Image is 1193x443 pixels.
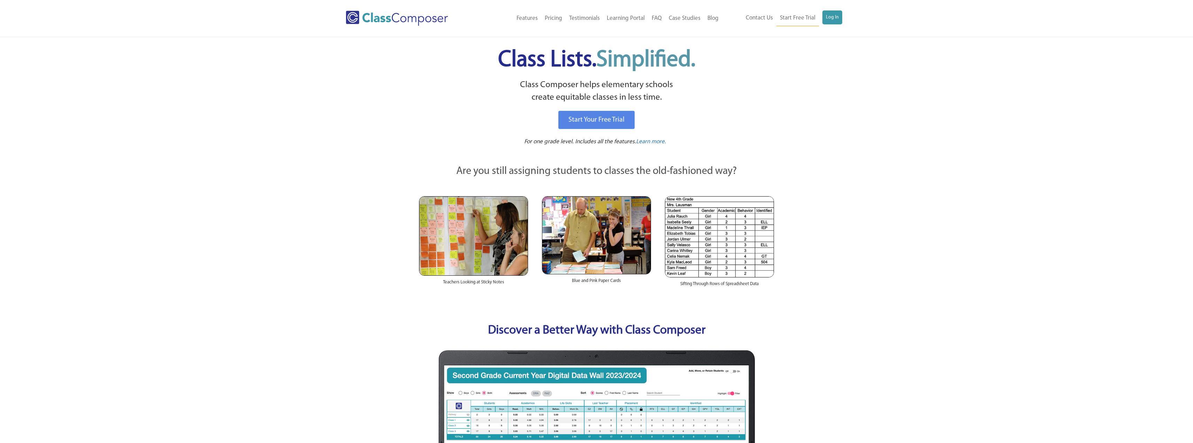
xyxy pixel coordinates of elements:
[722,10,842,26] nav: Header Menu
[419,196,528,276] img: Teachers Looking at Sticky Notes
[541,11,566,26] a: Pricing
[665,11,704,26] a: Case Studies
[419,276,528,292] div: Teachers Looking at Sticky Notes
[665,196,774,277] img: Spreadsheets
[636,139,666,145] span: Learn more.
[742,10,776,26] a: Contact Us
[498,49,695,71] span: Class Lists.
[346,11,448,26] img: Class Composer
[524,139,636,145] span: For one grade level. Includes all the features.
[704,11,722,26] a: Blog
[542,274,651,291] div: Blue and Pink Paper Cards
[822,10,842,24] a: Log In
[542,196,651,274] img: Blue and Pink Paper Cards
[776,10,819,26] a: Start Free Trial
[477,11,722,26] nav: Header Menu
[558,111,635,129] a: Start Your Free Trial
[648,11,665,26] a: FAQ
[596,49,695,71] span: Simplified.
[636,138,666,146] a: Learn more.
[419,164,774,179] p: Are you still assigning students to classes the old-fashioned way?
[665,277,774,294] div: Sifting Through Rows of Spreadsheet Data
[566,11,603,26] a: Testimonials
[418,79,775,104] p: Class Composer helps elementary schools create equitable classes in less time.
[513,11,541,26] a: Features
[568,116,625,123] span: Start Your Free Trial
[603,11,648,26] a: Learning Portal
[412,322,781,340] p: Discover a Better Way with Class Composer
